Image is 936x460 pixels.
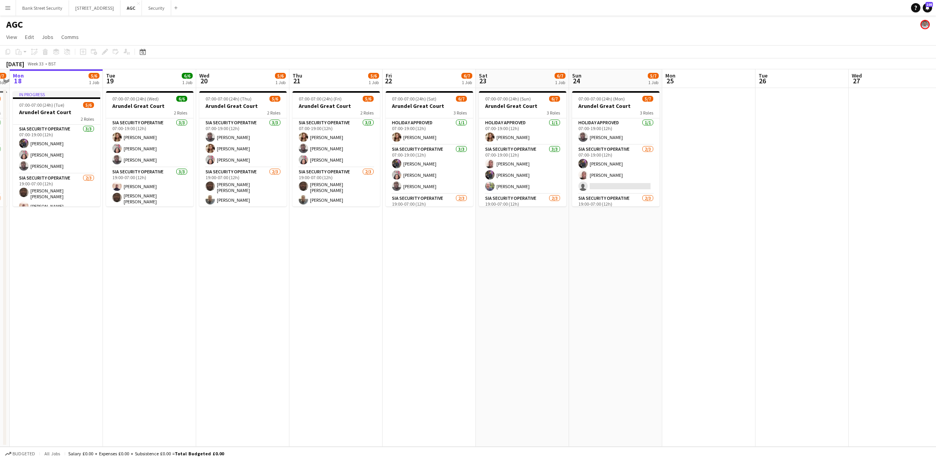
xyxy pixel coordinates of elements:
a: Jobs [39,32,57,42]
span: View [6,33,17,41]
span: Budgeted [12,451,35,456]
span: Total Budgeted £0.00 [175,451,224,456]
span: Week 33 [26,61,45,67]
a: Comms [58,32,82,42]
div: Salary £0.00 + Expenses £0.00 + Subsistence £0.00 = [68,451,224,456]
h1: AGC [6,19,23,30]
span: All jobs [43,451,62,456]
button: Security [142,0,171,16]
span: Jobs [42,33,53,41]
span: Edit [25,33,34,41]
span: Comms [61,33,79,41]
a: 105 [923,3,932,12]
button: AGC [121,0,142,16]
div: BST [48,61,56,67]
app-user-avatar: Charles Sandalo [920,20,930,29]
button: Budgeted [4,449,36,458]
button: [STREET_ADDRESS] [69,0,121,16]
div: [DATE] [6,60,24,68]
a: View [3,32,20,42]
button: Bank Street Security [16,0,69,16]
span: 105 [925,2,933,7]
a: Edit [22,32,37,42]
